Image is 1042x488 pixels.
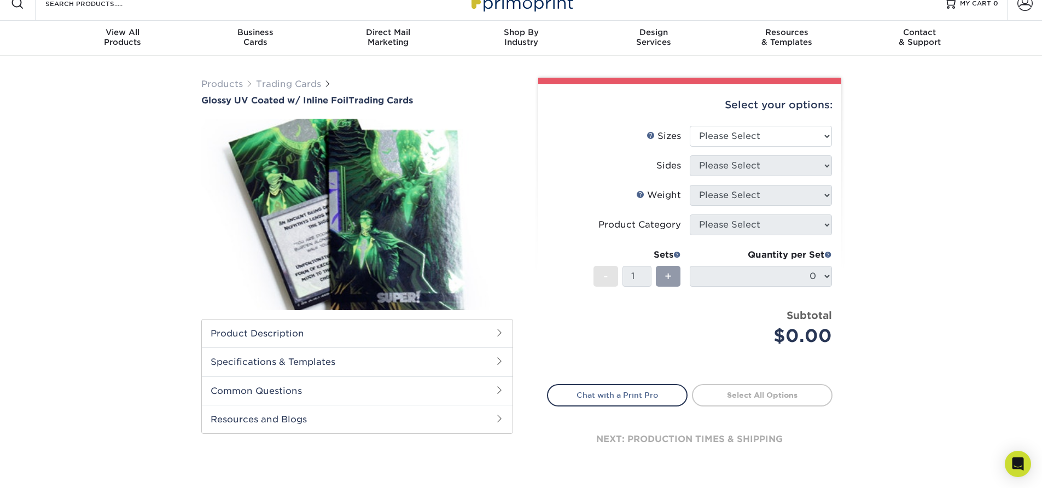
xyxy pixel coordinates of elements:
[455,27,587,37] span: Shop By
[636,189,681,202] div: Weight
[647,130,681,143] div: Sizes
[853,27,986,47] div: & Support
[189,27,322,47] div: Cards
[1005,451,1031,477] div: Open Intercom Messenger
[547,384,688,406] a: Chat with a Print Pro
[201,95,513,106] h1: Trading Cards
[322,27,455,37] span: Direct Mail
[202,376,513,405] h2: Common Questions
[690,248,832,262] div: Quantity per Set
[201,95,348,106] span: Glossy UV Coated w/ Inline Foil
[587,27,720,47] div: Services
[201,79,243,89] a: Products
[587,27,720,37] span: Design
[853,27,986,37] span: Contact
[587,21,720,56] a: DesignServices
[547,84,833,126] div: Select your options:
[598,218,681,231] div: Product Category
[202,405,513,433] h2: Resources and Blogs
[322,27,455,47] div: Marketing
[603,268,608,284] span: -
[665,268,672,284] span: +
[455,27,587,47] div: Industry
[547,406,833,472] div: next: production times & shipping
[787,309,832,321] strong: Subtotal
[455,21,587,56] a: Shop ByIndustry
[720,27,853,47] div: & Templates
[692,384,833,406] a: Select All Options
[256,79,321,89] a: Trading Cards
[202,347,513,376] h2: Specifications & Templates
[201,95,513,106] a: Glossy UV Coated w/ Inline FoilTrading Cards
[201,107,513,322] img: Glossy UV Coated w/ Inline Foil 01
[189,27,322,37] span: Business
[593,248,681,262] div: Sets
[698,323,832,349] div: $0.00
[720,27,853,37] span: Resources
[56,21,189,56] a: View AllProducts
[189,21,322,56] a: BusinessCards
[656,159,681,172] div: Sides
[202,319,513,347] h2: Product Description
[56,27,189,37] span: View All
[56,27,189,47] div: Products
[853,21,986,56] a: Contact& Support
[720,21,853,56] a: Resources& Templates
[322,21,455,56] a: Direct MailMarketing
